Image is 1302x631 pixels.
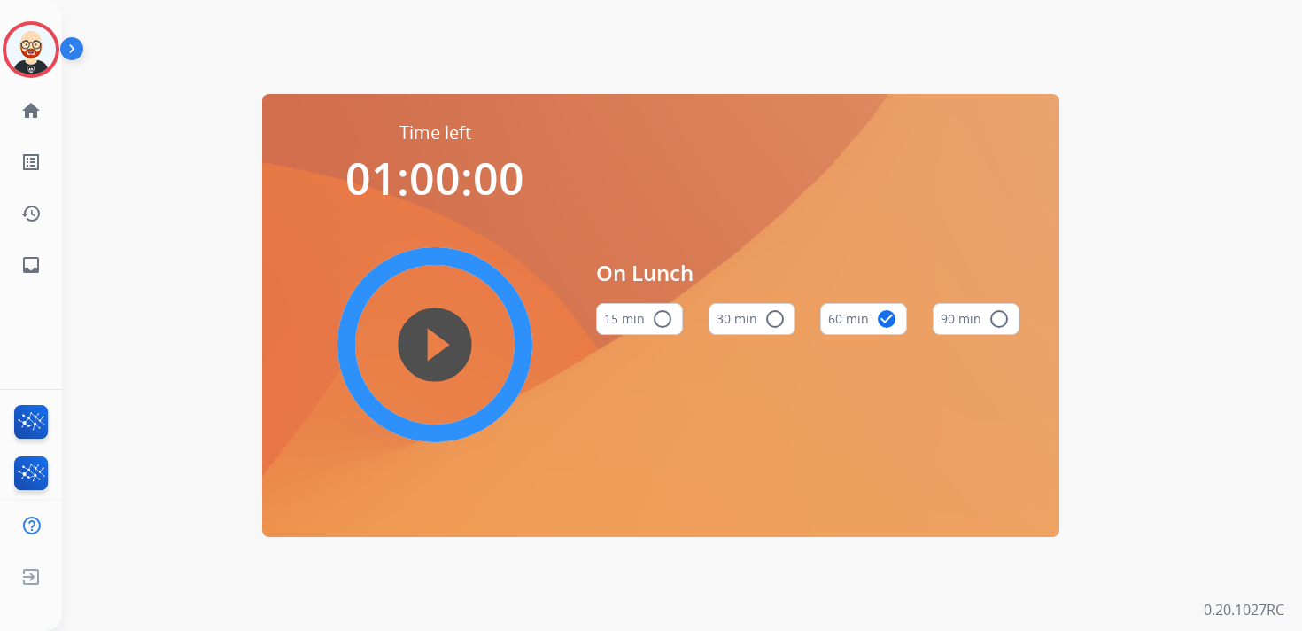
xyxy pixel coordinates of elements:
[6,25,56,74] img: avatar
[876,308,897,330] mat-icon: check_circle
[988,308,1010,330] mat-icon: radio_button_unchecked
[709,303,795,335] button: 30 min
[596,257,1019,289] span: On Lunch
[764,308,786,330] mat-icon: radio_button_unchecked
[20,100,42,121] mat-icon: home
[820,303,907,335] button: 60 min
[20,254,42,276] mat-icon: inbox
[399,121,471,145] span: Time left
[20,203,42,224] mat-icon: history
[596,303,683,335] button: 15 min
[424,334,446,355] mat-icon: play_circle_filled
[933,303,1019,335] button: 90 min
[345,148,524,208] span: 01:00:00
[20,152,42,173] mat-icon: list_alt
[1204,599,1284,620] p: 0.20.1027RC
[652,308,673,330] mat-icon: radio_button_unchecked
